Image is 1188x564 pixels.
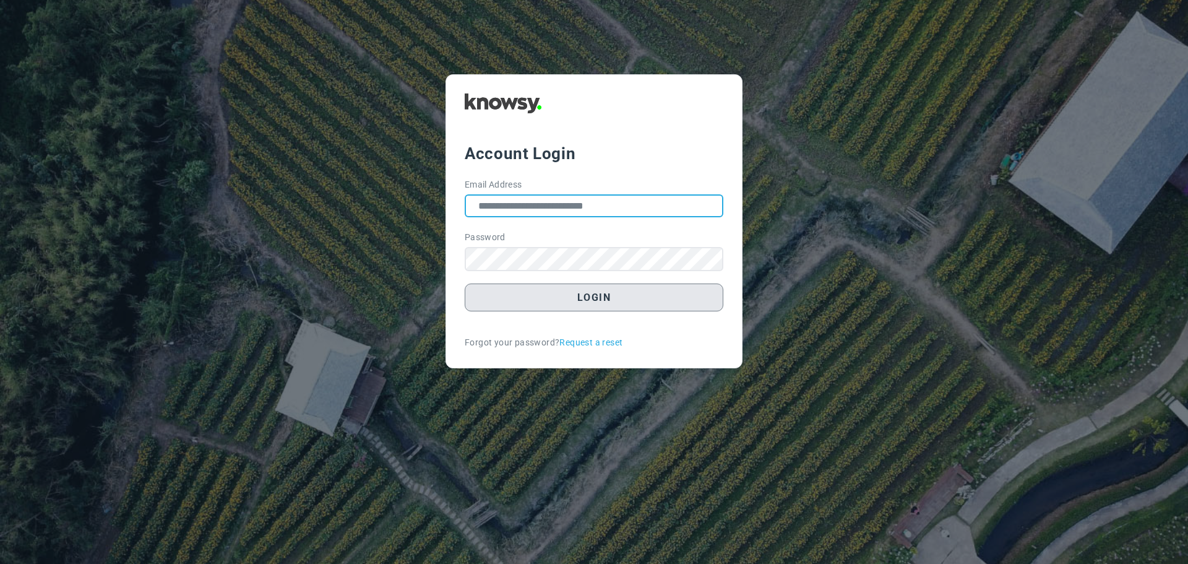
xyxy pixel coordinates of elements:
[559,336,622,349] a: Request a reset
[465,178,522,191] label: Email Address
[465,231,506,244] label: Password
[465,336,723,349] div: Forgot your password?
[465,142,723,165] div: Account Login
[465,284,723,311] button: Login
